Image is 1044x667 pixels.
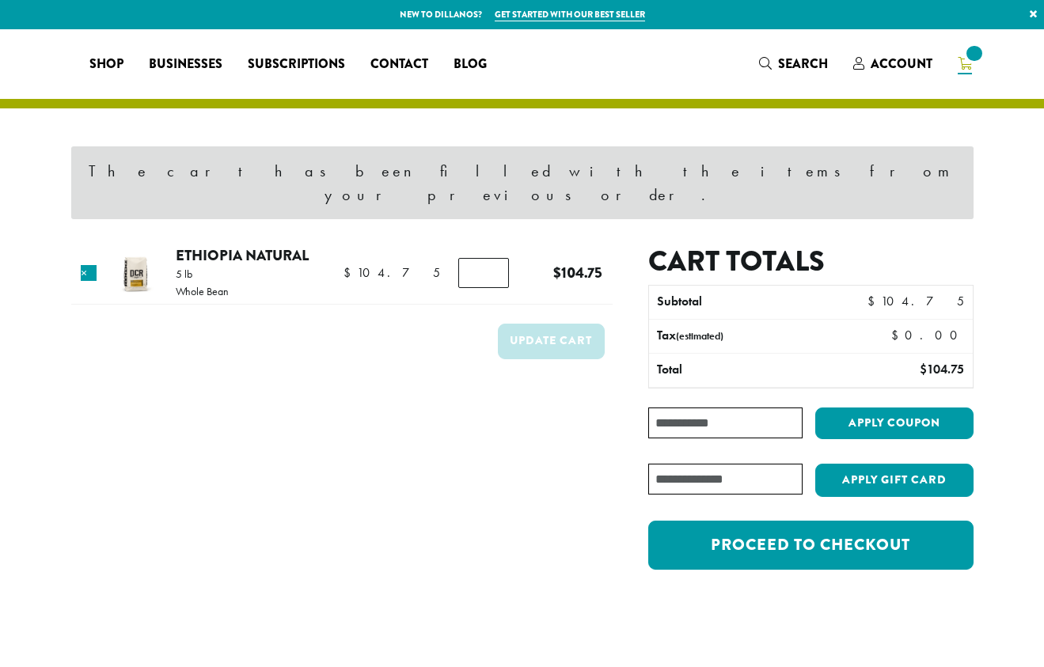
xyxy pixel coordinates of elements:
[176,268,229,279] p: 5 lb
[891,327,965,343] bdi: 0.00
[495,8,645,21] a: Get started with our best seller
[815,407,974,440] button: Apply coupon
[920,361,927,377] span: $
[344,264,440,281] bdi: 104.75
[553,262,561,283] span: $
[649,354,843,387] th: Total
[648,521,973,570] a: Proceed to checkout
[89,55,123,74] span: Shop
[81,265,97,281] a: Remove this item
[815,464,974,497] button: Apply Gift Card
[746,51,841,77] a: Search
[458,258,509,288] input: Product quantity
[920,361,964,377] bdi: 104.75
[867,293,964,309] bdi: 104.75
[649,286,843,319] th: Subtotal
[176,244,309,266] a: Ethiopia Natural
[676,329,723,343] small: (estimated)
[344,264,357,281] span: $
[498,324,605,359] button: Update cart
[370,55,428,74] span: Contact
[110,248,161,300] img: Ethiopia Natural
[648,244,973,279] h2: Cart totals
[778,55,828,73] span: Search
[454,55,487,74] span: Blog
[867,293,881,309] span: $
[248,55,345,74] span: Subscriptions
[71,146,974,219] div: The cart has been filled with the items from your previous order.
[149,55,222,74] span: Businesses
[176,286,229,297] p: Whole Bean
[553,262,602,283] bdi: 104.75
[891,327,905,343] span: $
[77,51,136,77] a: Shop
[871,55,932,73] span: Account
[649,320,878,353] th: Tax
